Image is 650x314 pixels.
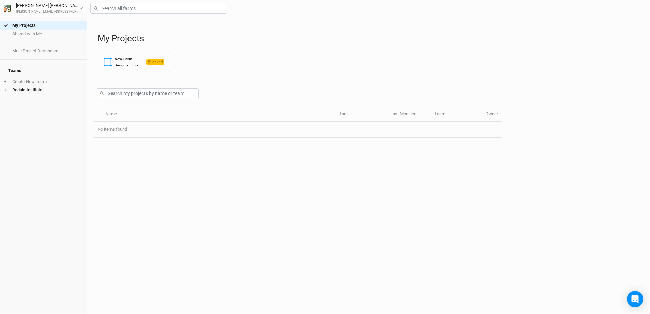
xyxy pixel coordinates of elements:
[146,59,164,65] span: Locked
[16,2,79,9] div: [PERSON_NAME] [PERSON_NAME]
[101,107,335,122] th: Name
[4,64,83,77] h4: Teams
[97,88,199,99] input: Search my projects by name or team
[387,107,431,122] th: Last Modified
[627,291,643,307] div: Open Intercom Messenger
[98,33,643,44] h1: My Projects
[98,52,170,72] button: New FarmDesign and planLocked
[4,79,6,84] span: +
[115,56,141,62] div: New Farm
[3,2,83,14] button: [PERSON_NAME] [PERSON_NAME][PERSON_NAME][EMAIL_ADDRESS][PERSON_NAME][DOMAIN_NAME]
[431,107,482,122] th: Team
[90,3,226,14] input: Search all farms
[16,9,79,14] div: [PERSON_NAME][EMAIL_ADDRESS][PERSON_NAME][DOMAIN_NAME]
[336,107,387,122] th: Tags
[482,107,502,122] th: Owner
[94,122,502,138] td: No items found
[115,63,141,68] div: Design and plan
